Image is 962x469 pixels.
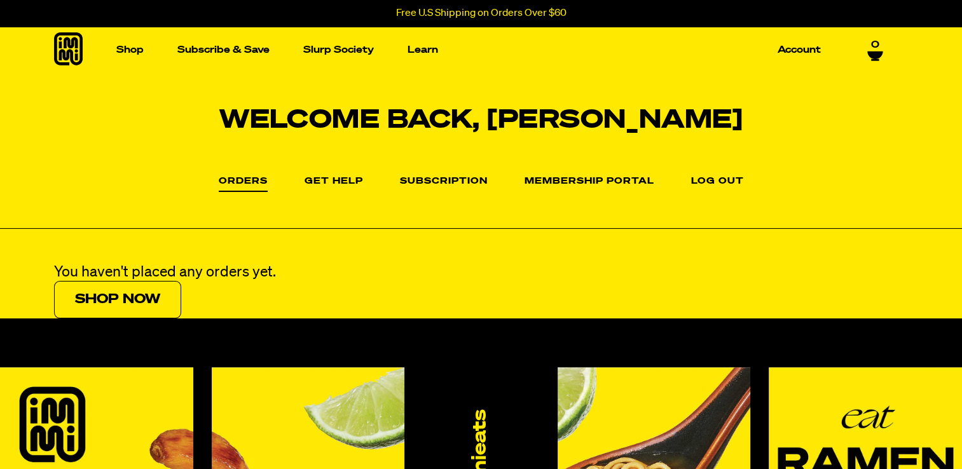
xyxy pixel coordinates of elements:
[396,8,567,19] p: Free U.S Shipping on Orders Over $60
[219,177,268,192] a: Orders
[867,39,883,60] a: 0
[172,40,275,60] a: Subscribe & Save
[525,177,654,187] a: Membership Portal
[54,281,181,318] a: Shop Now
[691,177,744,187] a: Log out
[111,40,149,60] a: Shop
[305,177,363,187] a: Get Help
[871,39,879,50] span: 0
[111,27,826,73] nav: Main navigation
[402,40,443,60] a: Learn
[773,40,826,60] a: Account
[298,40,379,60] a: Slurp Society
[54,264,909,281] p: You haven't placed any orders yet.
[400,177,488,187] a: Subscription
